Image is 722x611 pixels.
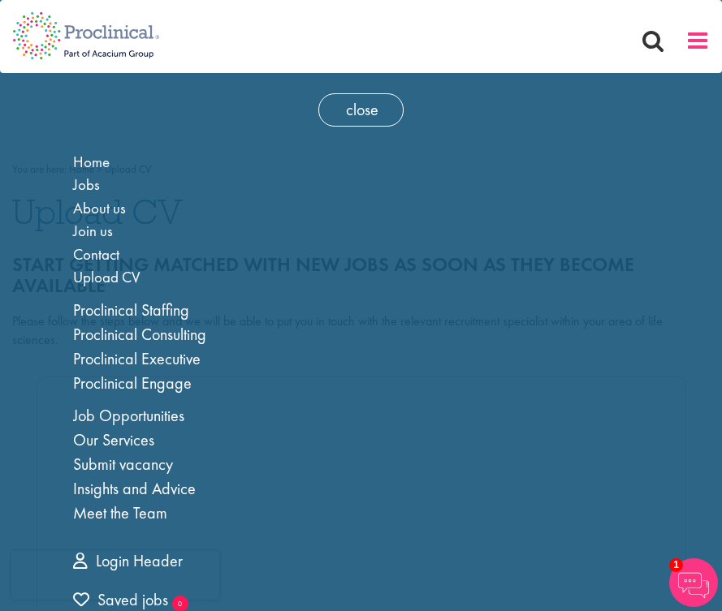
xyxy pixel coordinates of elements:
[318,93,404,127] span: close
[73,324,206,345] a: Proclinical Consulting
[73,348,201,369] a: Proclinical Executive
[73,267,141,287] a: Upload CV
[73,152,110,172] a: Home
[73,550,183,571] a: Login Header
[73,299,189,321] a: Proclinical Staffing
[73,502,167,523] a: Meet the Team
[669,558,718,607] img: Chatbot
[73,372,192,394] a: Proclinical Engage
[73,198,126,218] a: About us
[73,429,154,450] a: Our Services
[73,405,184,426] a: Job Opportunities
[73,221,113,241] a: Join us
[73,174,100,195] a: Jobs
[73,454,173,475] a: Submit vacancy
[669,558,683,572] span: 1
[73,244,119,265] a: Contact
[73,589,168,610] span: Saved jobs
[73,478,196,499] a: Insights and Advice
